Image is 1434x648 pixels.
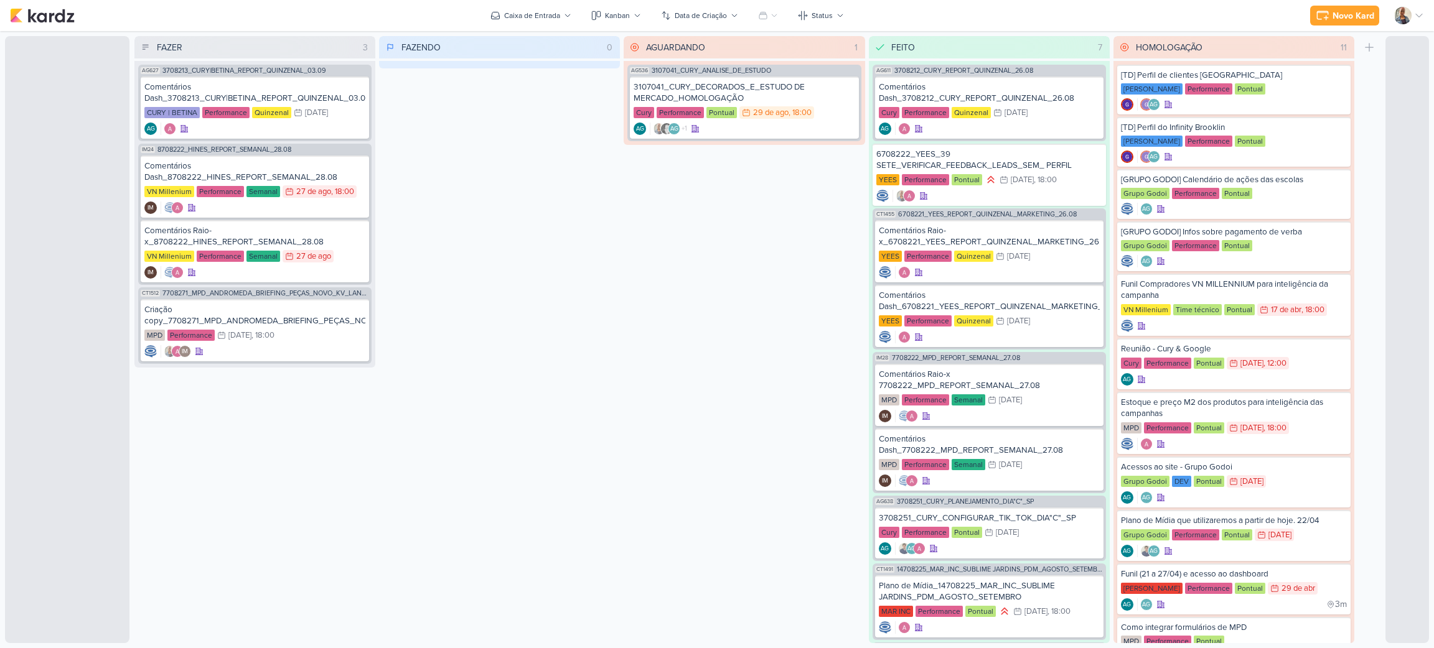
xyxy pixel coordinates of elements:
[246,186,280,197] div: Semanal
[895,542,926,555] div: Colaboradores: Levy Pessoa, Aline Gimenez Graciano, Alessandra Gomes
[1123,377,1131,383] p: AG
[897,566,1104,573] span: 14708225_MAR_INC_SUBLIME JARDINS_PDM_AGOSTO_SETEMBRO
[913,542,926,555] img: Alessandra Gomes
[144,345,157,358] div: Criador(a): Caroline Traven De Andrade
[144,266,157,279] div: Isabella Machado Guimarães
[875,498,894,505] span: AG638
[1121,136,1183,147] div: [PERSON_NAME]
[895,331,911,343] div: Colaboradores: Alessandra Gomes
[954,251,993,262] div: Quinzenal
[895,266,911,279] div: Colaboradores: Alessandra Gomes
[879,542,891,555] div: Aline Gimenez Graciano
[10,8,75,23] img: kardz.app
[1121,122,1347,133] div: [TD] Perfil do Infinity Brooklin
[1121,358,1141,369] div: Cury
[1121,598,1133,611] div: Aline Gimenez Graciano
[1007,317,1030,325] div: [DATE]
[144,345,157,358] img: Caroline Traven De Andrade
[879,474,891,487] div: Isabella Machado Guimarães
[1121,226,1347,238] div: [GRUPO GODOI] Infos sobre pagamento de verba
[1240,478,1263,486] div: [DATE]
[895,123,911,135] div: Colaboradores: Alessandra Gomes
[164,266,176,279] img: Caroline Traven De Andrade
[879,474,891,487] div: Criador(a): Isabella Machado Guimarães
[753,109,789,117] div: 29 de ago
[1121,150,1133,163] div: Criador(a): Giulia Boschi
[1140,545,1153,557] img: Levy Pessoa
[161,123,176,135] div: Colaboradores: Alessandra Gomes
[1194,636,1224,647] div: Pontual
[1121,529,1169,540] div: Grupo Godoi
[879,580,1100,603] div: Plano de Mídia_14708225_MAR_INC_SUBLIME JARDINS_PDM_AGOSTO_SETEMBRO
[879,251,902,262] div: YEES
[161,345,191,358] div: Colaboradores: Iara Santos, Alessandra Gomes, Isabella Machado Guimarães
[1326,598,1347,611] div: último check-in há 3 meses
[1140,98,1153,111] img: Giulia Boschi
[895,621,911,634] div: Colaboradores: Alessandra Gomes
[1137,150,1160,163] div: Colaboradores: Giulia Boschi, Aline Gimenez Graciano
[197,186,244,197] div: Performance
[296,252,331,261] div: 27 de ago
[952,394,985,405] div: Semanal
[147,126,155,132] p: AG
[902,459,949,470] div: Performance
[650,123,687,135] div: Colaboradores: Iara Santos, Renata Brandão, Aline Gimenez Graciano, Alessandra Gomes
[1148,98,1160,111] div: Aline Gimenez Graciano
[1121,98,1133,111] img: Giulia Boschi
[157,146,291,153] span: 8708222_HINES_REPORT_SEMANAL_28.08
[906,542,918,555] div: Aline Gimenez Graciano
[1194,476,1224,487] div: Pontual
[1172,476,1191,487] div: DEV
[144,225,365,248] div: Comentários Raio-x_8708222_HINES_REPORT_SEMANAL_28.08
[850,41,863,54] div: 1
[1144,422,1191,433] div: Performance
[1140,203,1153,215] div: Aline Gimenez Graciano
[879,331,891,343] div: Criador(a): Caroline Traven De Andrade
[1235,583,1265,594] div: Pontual
[1185,136,1232,147] div: Performance
[1185,583,1232,594] div: Performance
[875,211,896,218] span: CT1455
[879,369,1100,391] div: Comentários Raio-x 7708222_MPD_REPORT_SEMANAL_27.08
[1121,515,1347,526] div: Plano de Mídia que utilizaremos a partir de hoje. 22/04
[1121,545,1133,557] div: Aline Gimenez Graciano
[965,606,996,617] div: Pontual
[879,290,1100,312] div: Comentários Dash_6708221_YEES_REPORT_QUINZENAL_MARKETING_26.08
[879,410,891,422] div: Isabella Machado Guimarães
[1121,174,1347,185] div: [GRUPO GODOI] Calendário de ações das escolas
[1142,206,1150,213] p: AG
[1235,83,1265,95] div: Pontual
[879,81,1100,104] div: Comentários Dash_3708212_CURY_REPORT_QUINZENAL_26.08
[1142,259,1150,265] p: AG
[1121,397,1347,419] div: Estoque e preço M2 dos produtos para inteligência das campanhas
[1123,602,1131,608] p: AG
[879,606,913,617] div: MAR INC
[881,126,889,132] p: AG
[895,474,918,487] div: Colaboradores: Caroline Traven De Andrade, Alessandra Gomes
[670,126,678,132] p: AG
[895,410,918,422] div: Colaboradores: Caroline Traven De Andrade, Alessandra Gomes
[1140,438,1153,450] img: Alessandra Gomes
[1121,476,1169,487] div: Grupo Godoi
[999,461,1022,469] div: [DATE]
[876,149,1102,171] div: 6708222_YEES_39 SETE_VERIFICAR_FEEDBACK_LEADS_SEM_ PERFIL
[875,67,892,74] span: AG611
[902,394,949,405] div: Performance
[906,410,918,422] img: Alessandra Gomes
[1137,598,1153,611] div: Colaboradores: Aline Gimenez Graciano
[875,566,894,573] span: CT1491
[1137,491,1153,504] div: Colaboradores: Aline Gimenez Graciano
[882,478,888,484] p: IM
[1263,424,1286,432] div: , 18:00
[162,67,326,74] span: 3708213_CURY|BETINA_REPORT_QUINZENAL_03.09
[1121,598,1133,611] div: Criador(a): Aline Gimenez Graciano
[171,201,184,214] img: Alessandra Gomes
[1121,255,1133,267] img: Caroline Traven De Andrade
[898,123,911,135] img: Alessandra Gomes
[602,41,617,54] div: 0
[652,67,771,74] span: 3107041_CURY_ANALISE_DE_ESTUDO
[144,251,194,262] div: VN Millenium
[896,190,908,202] img: Iara Santos
[1222,188,1252,199] div: Pontual
[1123,548,1131,555] p: AG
